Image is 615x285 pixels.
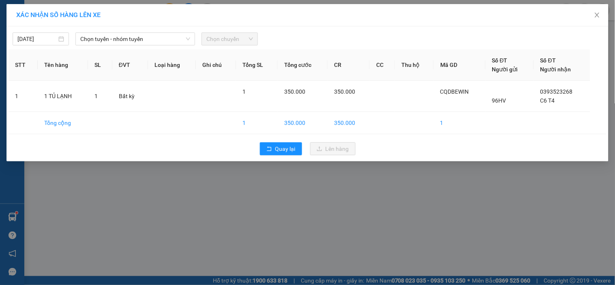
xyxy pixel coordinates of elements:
[328,49,370,81] th: CR
[38,81,88,112] td: 1 TỦ LẠNH
[540,88,573,95] span: 0393523268
[434,112,486,134] td: 1
[73,44,101,54] span: AyunPa
[540,66,571,73] span: Người nhận
[334,88,355,95] span: 350.000
[310,142,356,155] button: uploadLên hàng
[492,66,518,73] span: Người gửi
[540,57,556,64] span: Số ĐT
[328,112,370,134] td: 350.000
[9,81,38,112] td: 1
[148,49,196,81] th: Loại hàng
[440,88,469,95] span: CQDBEWIN
[260,142,302,155] button: rollbackQuay lại
[434,49,486,81] th: Mã GD
[73,22,102,28] span: [DATE] 13:17
[9,49,38,81] th: STT
[540,97,555,104] span: C6 T4
[275,144,296,153] span: Quay lại
[284,88,305,95] span: 350.000
[186,36,191,41] span: down
[395,49,434,81] th: Thu hộ
[594,12,600,18] span: close
[196,49,236,81] th: Ghi chú
[80,33,190,45] span: Chọn tuyến - nhóm tuyến
[21,6,54,18] b: Cô Hai
[278,49,328,81] th: Tổng cước
[492,97,506,104] span: 96HV
[73,31,111,41] span: Gửi: 96HV
[236,112,278,134] td: 1
[112,81,148,112] td: Bất kỳ
[88,49,112,81] th: SL
[94,93,98,99] span: 1
[278,112,328,134] td: 350.000
[4,25,45,38] h2: CQDBEWIN
[370,49,395,81] th: CC
[38,49,88,81] th: Tên hàng
[586,4,609,27] button: Close
[73,56,132,70] span: 1 TỦ LẠNH
[38,112,88,134] td: Tổng cộng
[112,49,148,81] th: ĐVT
[242,88,246,95] span: 1
[492,57,508,64] span: Số ĐT
[16,11,101,19] span: XÁC NHẬN SỐ HÀNG LÊN XE
[266,146,272,152] span: rollback
[17,34,57,43] input: 13/10/2025
[206,33,253,45] span: Chọn chuyến
[236,49,278,81] th: Tổng SL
